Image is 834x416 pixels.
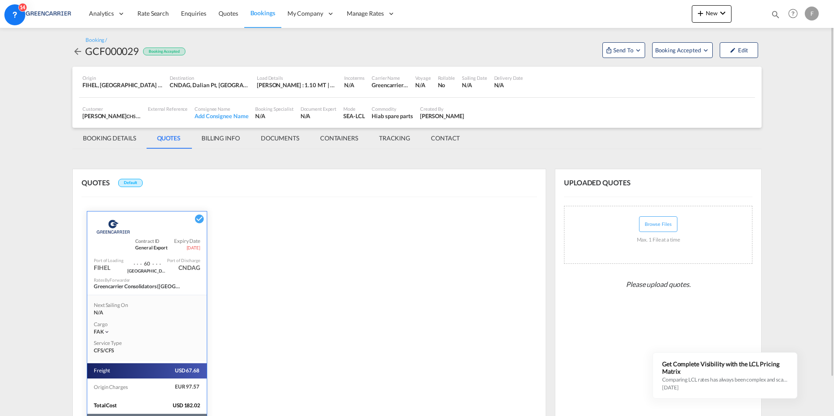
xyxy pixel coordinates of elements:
md-icon: icon-checkbox-marked-circle [194,214,205,224]
span: Analytics [89,9,114,18]
button: icon-pencilEdit [720,42,758,58]
md-icon: icon-chevron-down [104,329,110,335]
div: General Export [135,238,174,251]
div: Max. 1 File at a time [637,232,680,248]
div: Booking Specialist [255,106,293,112]
md-tab-item: QUOTES [147,128,191,149]
md-tab-item: BILLING INFO [191,128,250,149]
div: [PERSON_NAME] [82,112,141,120]
span: Expiry Date [174,238,200,245]
md-tab-item: TRACKING [369,128,420,149]
div: External Reference [148,106,188,112]
div: F [805,7,819,20]
div: Origin [82,75,163,81]
div: No [438,81,455,89]
button: Open demo menu [652,42,713,58]
div: CNDAG, Dalian Pt, LN, China, Greater China & Far East Asia, Asia Pacific [170,81,250,89]
div: icon-arrow-left [72,44,85,58]
div: Load Details [257,75,337,81]
div: GCF000029 [85,44,139,58]
div: Port of Discharge [167,257,200,263]
div: Commodity [372,106,413,112]
span: Quotes [219,10,238,17]
span: Help [786,6,800,21]
span: General Export [135,244,167,251]
div: Total Cost [94,402,159,409]
md-tab-item: CONTACT [420,128,470,149]
span: CHS Air & Sea Oy [126,113,163,119]
span: Bookings [250,9,275,17]
span: USD 182.02 [173,402,207,409]
span: Rate Search [137,10,169,17]
div: FIHEL, Helsingfors (Helsinki), Finland, Northern Europe, Europe [82,81,163,89]
div: Port of Loading [94,257,123,263]
div: N/A [94,309,140,317]
md-icon: icon-magnify [771,10,780,19]
div: Add Consignee Name [195,112,248,120]
md-icon: icon-pencil [730,47,736,53]
div: FIHEL [94,263,110,272]
div: Greencarrier Consolidators [372,81,408,89]
div: Tommi Hurme [420,112,464,120]
span: New [695,10,728,17]
div: N/A [301,112,337,120]
button: icon-plus 400-fgNewicon-chevron-down [692,5,731,23]
div: N/A [255,112,293,120]
div: Transit Time 60 [142,255,152,268]
div: Default [118,179,142,187]
div: Customer [82,106,141,112]
span: UPLOADED QUOTES [564,178,637,188]
div: Document Expert [301,106,337,112]
body: Editor, editor2 [9,9,199,18]
md-tab-item: DOCUMENTS [250,128,310,149]
span: Freight [94,367,111,375]
span: USD 67.68 [157,367,200,375]
div: Greencarrier Consolidators (Finland) [94,283,181,290]
div: Booking Accepted [143,48,185,56]
div: . . . [152,255,161,268]
span: Origin Charges [94,384,129,390]
div: . . . [133,255,142,268]
div: Booking / [85,37,107,44]
div: SEA-LCL [343,112,365,120]
div: Help [786,6,805,22]
div: Rates By [94,277,130,283]
div: [PERSON_NAME] : 1.10 MT | Volumetric Wt : 4.51 CBM | Chargeable Wt : 4.51 W/M [257,81,337,89]
span: Contract / Rate Agreement / Tariff / Spot Pricing Reference Number [135,238,167,244]
div: Sailing Date [462,75,487,81]
span: My Company [287,9,323,18]
img: Greencarrier Consolidators [94,216,133,238]
md-icon: icon-arrow-left [72,46,83,57]
div: Delivery Date [494,75,523,81]
div: Incoterms [344,75,365,81]
md-icon: icon-chevron-down [718,8,728,18]
div: icon-magnify [771,10,780,23]
div: via Port Singapore [127,268,167,273]
span: Send To [612,46,634,55]
div: Mode [343,106,365,112]
div: Hiab spare parts [372,112,413,120]
button: Browse Files [639,216,677,232]
div: Rollable [438,75,455,81]
div: Created By [420,106,464,112]
md-tab-item: CONTAINERS [310,128,369,149]
span: EUR 97.57 [157,383,200,391]
span: Enquiries [181,10,206,17]
span: CFS/CFS [94,347,114,354]
div: Voyage [415,75,431,81]
span: Manage Rates [347,9,384,18]
div: Destination [170,75,250,81]
div: N/A [415,81,431,89]
span: Please upload quotes. [622,276,694,293]
span: Forwarder [109,277,130,283]
md-icon: icon-plus 400-fg [695,8,706,18]
md-pagination-wrapper: Use the left and right arrow keys to navigate between tabs [72,128,470,149]
span: Booking Accepted [655,46,702,55]
img: 176147708aff11ef8735f72d97dca5a8.png [13,4,72,24]
div: N/A [462,81,487,89]
md-tab-item: BOOKING DETAILS [72,128,147,149]
div: CNDAG [178,263,200,272]
span: QUOTES [82,178,116,187]
div: Consignee Name [195,106,248,112]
